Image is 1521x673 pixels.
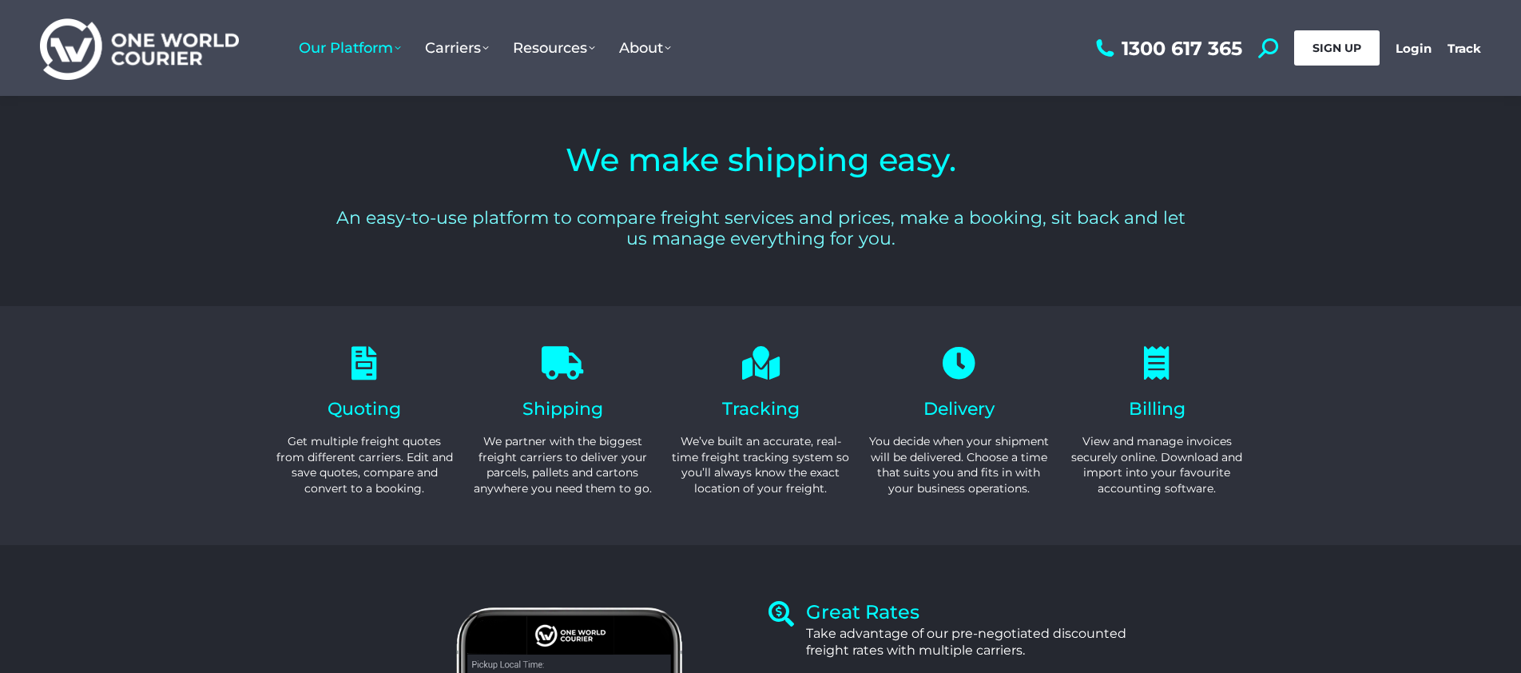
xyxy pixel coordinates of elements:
[273,400,455,418] h2: Quoting
[669,434,852,496] p: We’ve built an accurate, real-time freight tracking system so you’ll always know the exact locati...
[332,144,1189,176] h2: We make shipping easy.
[513,39,595,57] span: Resources
[669,400,852,418] h2: Tracking
[501,23,607,73] a: Resources
[868,434,1050,496] p: You decide when your shipment will be delivered. Choose a time that suits you and fits in with yo...
[1396,41,1432,56] a: Login
[1066,434,1248,496] p: View and manage invoices securely online. Download and import into your favourite accounting soft...
[607,23,683,73] a: About
[425,39,489,57] span: Carriers
[1066,400,1248,418] h2: Billing
[273,434,455,496] p: Get multiple freight quotes from different carriers. Edit and save quotes, compare and convert to...
[332,208,1189,250] h2: An easy-to-use platform to compare freight services and prices, make a booking, sit back and let ...
[1448,41,1481,56] a: Track
[806,626,1129,659] div: Take advantage of our pre-negotiated discounted freight rates with multiple carriers.
[287,23,413,73] a: Our Platform
[471,434,653,496] p: We partner with the biggest freight carriers to deliver your parcels, pallets and cartons anywher...
[299,39,401,57] span: Our Platform
[1294,30,1380,66] a: SIGN UP
[1313,41,1361,55] span: SIGN UP
[471,400,653,418] h2: Shipping
[40,16,239,81] img: One World Courier
[868,400,1050,418] h2: Delivery
[806,600,919,623] a: Great Rates
[619,39,671,57] span: About
[413,23,501,73] a: Carriers
[1092,38,1242,58] a: 1300 617 365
